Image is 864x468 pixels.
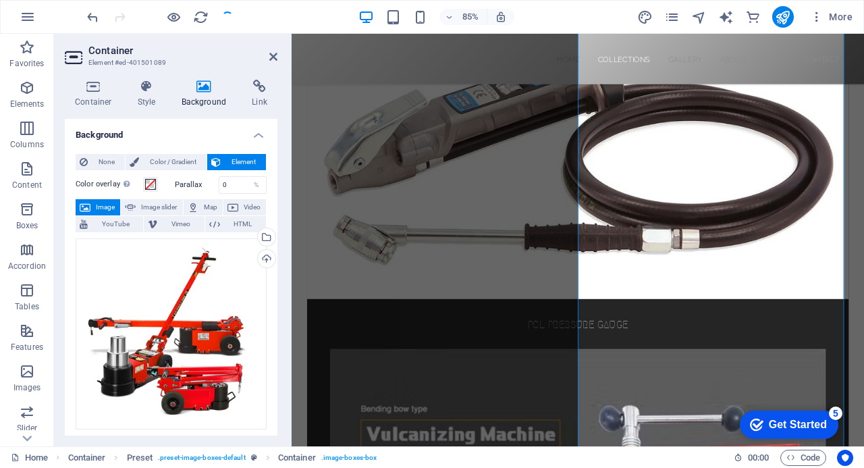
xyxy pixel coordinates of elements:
[65,119,277,143] h4: Background
[202,199,219,215] span: Map
[745,9,761,25] button: commerce
[192,9,209,25] button: reload
[76,216,143,232] button: YouTube
[92,154,121,170] span: None
[68,450,377,466] nav: breadcrumb
[225,154,262,170] span: Element
[12,180,42,190] p: Content
[140,199,178,215] span: Image slider
[193,9,209,25] i: Reload page
[775,9,790,25] i: Publish
[126,154,207,170] button: Color / Gradient
[76,154,125,170] button: None
[9,58,44,69] p: Favorites
[143,154,202,170] span: Color / Gradient
[247,177,266,193] div: %
[184,199,223,215] button: Map
[88,45,277,57] h2: Container
[805,6,858,28] button: More
[321,450,377,466] span: . image-boxes-box
[121,199,182,215] button: Image slider
[88,57,250,69] h3: Element #ed-401501089
[748,450,769,466] span: 00 00
[165,9,182,25] button: Click here to leave preview mode and continue editing
[144,216,204,232] button: Vimeo
[664,9,680,25] button: pages
[772,6,794,28] button: publish
[13,382,41,393] p: Images
[205,216,266,232] button: HTML
[734,450,769,466] h6: Session time
[40,15,98,27] div: Get Started
[92,216,139,232] span: YouTube
[11,342,43,353] p: Features
[637,9,653,25] i: Design (Ctrl+Alt+Y)
[175,181,219,188] label: Parallax
[16,220,38,231] p: Boxes
[242,80,277,108] h4: Link
[85,9,101,25] i: Undo: Change image (Ctrl+Z)
[171,435,239,451] label: Responsive
[100,3,113,16] div: 5
[10,99,45,109] p: Elements
[718,9,734,25] i: AI Writer
[223,199,266,215] button: Video
[76,199,120,215] button: Image
[171,80,242,108] h4: Background
[84,9,101,25] button: undo
[780,450,826,466] button: Code
[161,216,200,232] span: Vimeo
[460,9,481,25] h6: 85%
[76,435,143,451] label: Lazyload
[691,9,707,25] i: Navigator
[15,301,39,312] p: Tables
[242,199,262,215] span: Video
[786,450,820,466] span: Code
[8,261,46,271] p: Accordion
[495,11,507,23] i: On resize automatically adjust zoom level to fit chosen device.
[439,9,487,25] button: 85%
[127,450,153,466] span: Click to select. Double-click to edit
[278,450,316,466] span: Click to select. Double-click to edit
[10,139,44,150] p: Columns
[11,7,109,35] div: Get Started 5 items remaining, 0% complete
[637,9,653,25] button: design
[68,450,106,466] span: Container
[207,154,266,170] button: Element
[757,452,759,463] span: :
[94,199,116,215] span: Image
[76,238,267,430] div: WhatsAppImage2025-01-21at07.53.271-5N2wp7awBeUFubY0UGdM6Q.jpeg
[17,423,38,434] p: Slider
[65,80,128,108] h4: Container
[158,450,246,466] span: . preset-image-boxes-default
[11,450,48,466] a: Home
[691,9,707,25] button: navigator
[837,450,853,466] button: Usercentrics
[224,216,262,232] span: HTML
[718,9,734,25] button: text_generator
[810,10,853,24] span: More
[128,80,171,108] h4: Style
[76,176,143,192] label: Color overlay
